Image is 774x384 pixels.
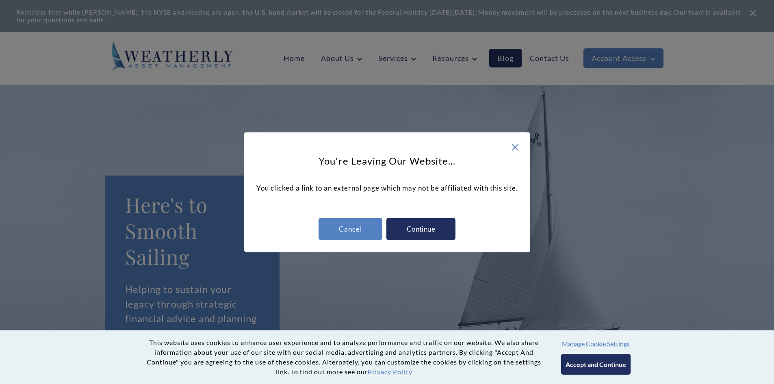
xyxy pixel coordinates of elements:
a: Privacy Policy [368,368,412,375]
p: This website uses cookies to enhance user experience and to analyze performance and traffic on ou... [143,338,545,377]
a: Continue [384,202,457,240]
h3: You're Leaving Our Website... [319,154,455,167]
div: Cancel [319,218,382,240]
button: Manage Cookie Settings [562,340,630,347]
div: Continue [386,218,455,240]
button: Accept and Continue [561,354,631,375]
p: You clicked a link to an external page which may not be affiliated with this site. [256,181,518,195]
